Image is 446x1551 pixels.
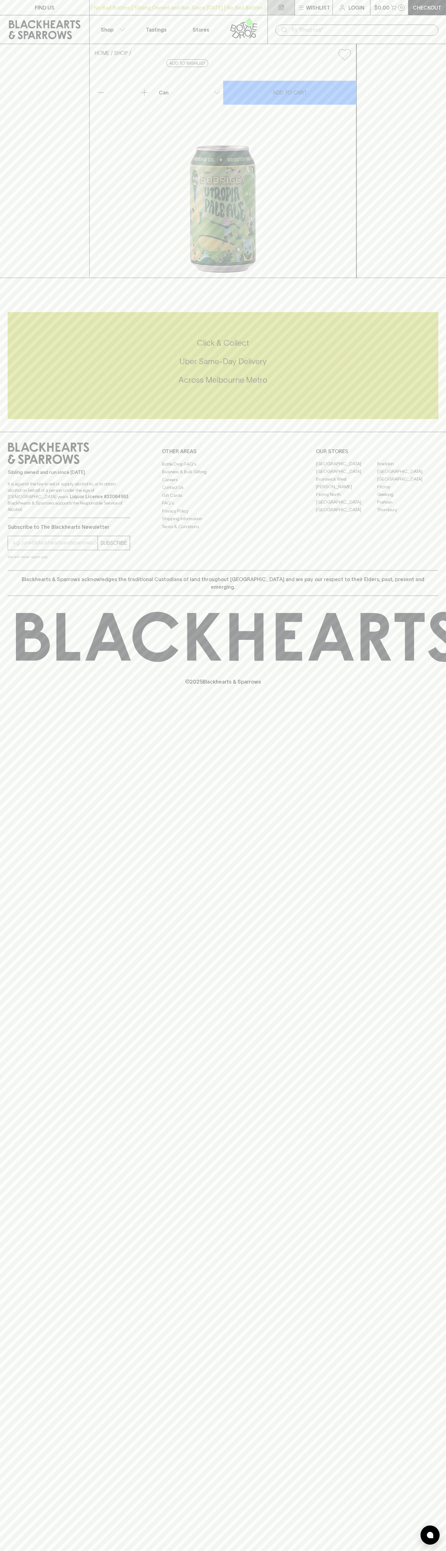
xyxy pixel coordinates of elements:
a: Brunswick West [316,476,377,483]
img: 43640.png [90,65,356,278]
a: [PERSON_NAME] [316,483,377,491]
a: Gift Cards [162,491,284,499]
img: bubble-icon [427,1532,433,1538]
a: [GEOGRAPHIC_DATA] [316,498,377,506]
a: FAQ's [162,499,284,507]
a: Fitzroy North [316,491,377,498]
p: It is against the law to sell or supply alcohol to, or to obtain alcohol on behalf of a person un... [8,481,130,513]
input: Try "Pinot noir" [291,25,433,35]
a: SHOP [114,50,128,56]
p: Sibling owned and run since [DATE] [8,469,130,476]
a: [GEOGRAPHIC_DATA] [377,476,438,483]
a: Privacy Policy [162,507,284,515]
button: SUBSCRIBE [98,536,130,550]
a: [GEOGRAPHIC_DATA] [377,468,438,476]
h5: Click & Collect [8,338,438,348]
button: Add to wishlist [166,59,208,67]
p: Wishlist [306,4,330,11]
button: Shop [90,15,134,44]
p: SUBSCRIBE [100,539,127,547]
strong: Liquor License #32064953 [70,494,128,499]
a: Business & Bulk Gifting [162,468,284,476]
p: Blackhearts & Sparrows acknowledges the traditional Custodians of land throughout [GEOGRAPHIC_DAT... [12,575,434,591]
button: Add to wishlist [336,47,354,63]
a: [GEOGRAPHIC_DATA] [316,460,377,468]
a: Prahran [377,498,438,506]
a: Stores [179,15,223,44]
p: Checkout [413,4,442,11]
div: Call to action block [8,312,438,419]
p: Login [348,4,364,11]
p: Tastings [146,26,166,34]
a: Geelong [377,491,438,498]
a: HOME [95,50,109,56]
a: Fitzroy [377,483,438,491]
p: ADD TO CART [273,89,307,96]
p: OTHER AREAS [162,447,284,455]
h5: Uber Same-Day Delivery [8,356,438,367]
a: Tastings [134,15,179,44]
p: OUR STORES [316,447,438,455]
a: Braddon [377,460,438,468]
p: Stores [193,26,209,34]
a: [GEOGRAPHIC_DATA] [316,468,377,476]
a: Contact Us [162,484,284,491]
a: Terms & Conditions [162,523,284,530]
p: Can [159,89,169,96]
p: Shop [101,26,113,34]
div: Can [156,86,223,99]
button: ADD TO CART [223,81,356,105]
input: e.g. jane@blackheartsandsparrows.com.au [13,538,98,548]
p: 0 [400,6,403,9]
p: Subscribe to The Blackhearts Newsletter [8,523,130,531]
a: Thornbury [377,506,438,514]
a: Shipping Information [162,515,284,523]
a: Careers [162,476,284,483]
p: $0.00 [374,4,390,11]
a: [GEOGRAPHIC_DATA] [316,506,377,514]
p: FIND US [35,4,55,11]
a: Bottle Drop FAQ's [162,460,284,468]
p: We will never spam you [8,554,130,560]
h5: Across Melbourne Metro [8,375,438,385]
